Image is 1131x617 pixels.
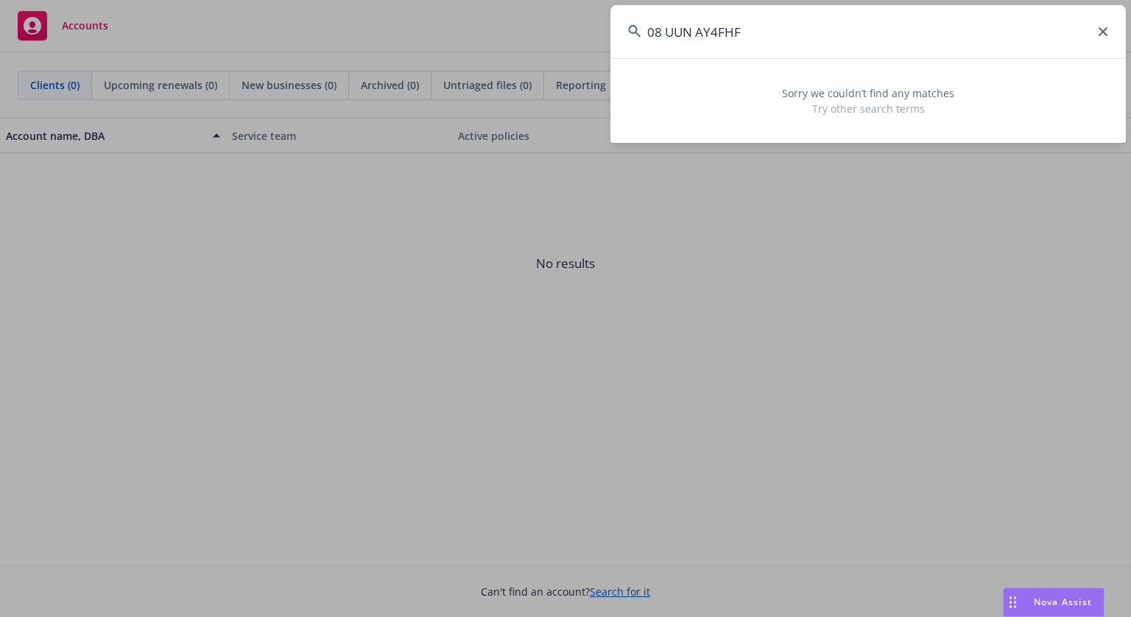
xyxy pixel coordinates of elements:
button: Nova Assist [1003,588,1104,617]
span: Try other search terms [628,101,1108,116]
span: Sorry we couldn’t find any matches [628,85,1108,101]
div: Drag to move [1004,588,1022,616]
input: Search... [610,5,1126,58]
span: Nova Assist [1034,596,1092,608]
